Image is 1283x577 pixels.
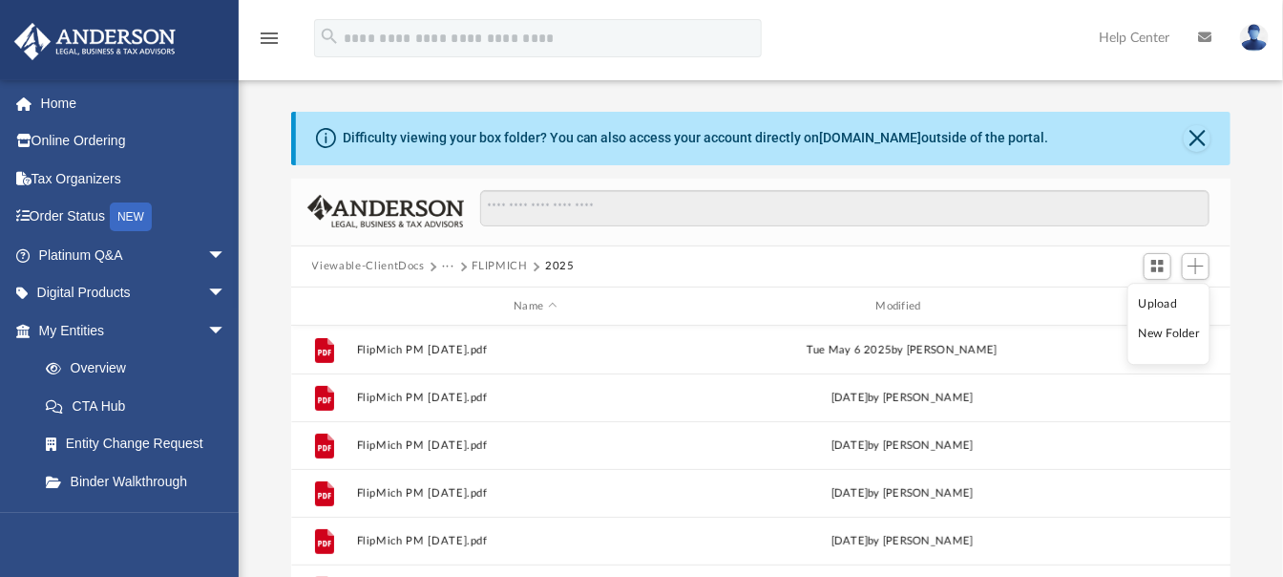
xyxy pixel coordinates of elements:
a: Entity Change Request [27,425,255,463]
img: User Pic [1240,24,1269,52]
a: CTA Hub [27,387,255,425]
input: Search files and folders [480,190,1209,226]
a: Tax Organizers [13,160,255,198]
li: New Folder [1139,325,1200,345]
button: FlipMich PM [DATE].pdf [356,392,714,404]
li: Upload [1139,294,1200,314]
span: arrow_drop_down [207,274,245,313]
button: FLIPMICH [473,258,528,275]
span: arrow_drop_down [207,236,245,275]
a: Overview [27,350,255,388]
img: Anderson Advisors Platinum Portal [9,23,181,60]
a: Digital Productsarrow_drop_down [13,274,255,312]
i: search [319,26,340,47]
div: [DATE] by [PERSON_NAME] [723,533,1081,550]
div: Name [355,298,714,315]
span: arrow_drop_down [207,311,245,351]
div: NEW [110,203,152,231]
a: Order StatusNEW [13,198,255,237]
a: Platinum Q&Aarrow_drop_down [13,236,255,274]
i: menu [258,27,281,50]
button: Switch to Grid View [1144,253,1172,280]
a: [DOMAIN_NAME] [820,130,922,145]
div: [DATE] by [PERSON_NAME] [723,485,1081,502]
a: Home [13,84,255,122]
div: id [299,298,347,315]
div: Difficulty viewing your box folder? You can also access your account directly on outside of the p... [343,128,1049,148]
div: id [1089,298,1223,315]
div: Tue May 6 2025 by [PERSON_NAME] [723,342,1081,359]
div: Modified [723,298,1082,315]
a: My Entitiesarrow_drop_down [13,311,255,350]
button: 2025 [545,258,575,275]
button: Viewable-ClientDocs [312,258,425,275]
a: Online Ordering [13,122,255,160]
button: Close [1184,125,1210,152]
button: FlipMich PM [DATE].pdf [356,439,714,452]
button: FlipMich PM [DATE].pdf [356,535,714,547]
a: Binder Walkthrough [27,462,255,501]
a: menu [258,36,281,50]
button: Add [1182,253,1210,280]
a: My Blueprint [27,501,245,539]
div: [DATE] by [PERSON_NAME] [723,390,1081,407]
button: ··· [442,258,454,275]
div: [DATE] by [PERSON_NAME] [723,438,1081,455]
button: FlipMich PM [DATE].pdf [356,487,714,500]
ul: Add [1127,284,1210,366]
button: FlipMich PM [DATE].pdf [356,344,714,356]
